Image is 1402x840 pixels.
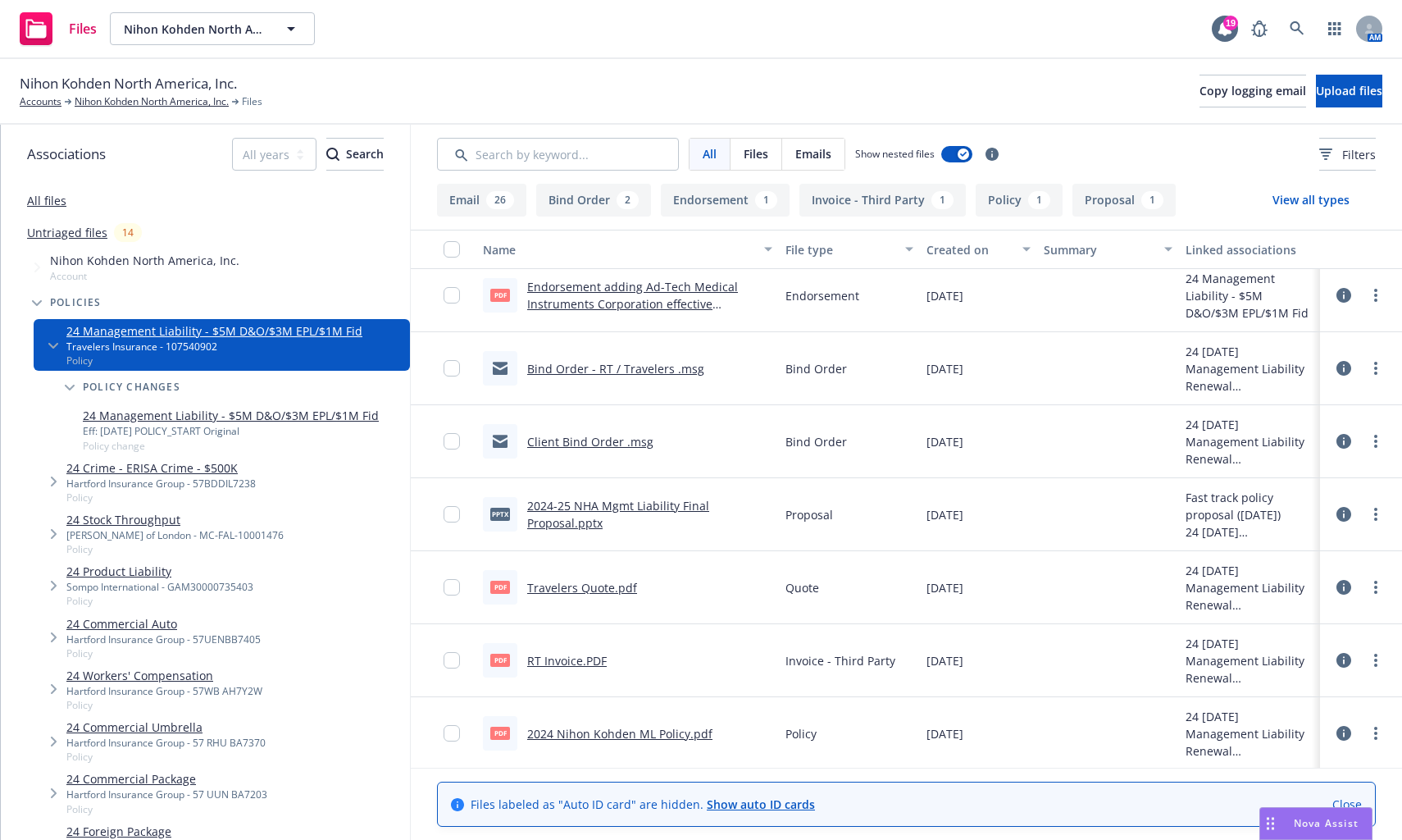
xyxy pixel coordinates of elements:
span: Filters [1342,146,1376,163]
span: Policy changes [83,382,180,392]
button: Email [437,184,526,217]
span: Nova Assist [1294,816,1359,830]
span: pdf [490,289,510,301]
a: 24 Commercial Umbrella [66,719,266,736]
div: Eff: [DATE] POLICY_START Original [83,424,379,438]
button: SearchSearch [326,138,384,171]
div: File type [785,241,895,258]
div: 19 [1223,16,1238,30]
button: Summary [1037,230,1178,269]
span: pdf [490,581,510,593]
button: Endorsement [661,184,790,217]
div: 24 [DATE] Management Liability Renewal [1186,416,1313,468]
span: Files [744,145,768,162]
span: Files [69,22,97,35]
div: 1 [755,191,777,209]
a: 24 Crime - ERISA Crime - $500K [66,459,256,477]
button: Invoice - Third Party [799,184,966,217]
input: Toggle Row Selected [444,725,460,742]
a: 24 Workers' Compensation [66,667,262,684]
a: Nihon Kohden North America, Inc. [75,94,229,109]
div: Fast track policy proposal ([DATE]) [1186,489,1313,523]
div: Hartford Insurance Group - 57 RHU BA7370 [66,736,266,750]
button: Linked associations [1179,230,1320,269]
div: 14 [114,223,142,242]
span: Proposal [785,506,833,523]
span: [DATE] [926,506,963,523]
input: Toggle Row Selected [444,287,460,304]
span: [DATE] [926,579,963,596]
span: All [703,145,717,162]
a: more [1366,358,1386,378]
button: Filters [1319,138,1376,171]
span: Nihon Kohden North America, Inc. [124,21,266,38]
svg: Search [326,148,339,161]
button: Name [476,230,779,269]
a: Report a Bug [1243,12,1276,45]
span: Files [242,94,262,109]
span: Policy change [83,439,379,453]
a: more [1366,724,1386,743]
a: 24 Product Liability [66,563,253,580]
button: Created on [920,230,1038,269]
a: more [1366,504,1386,524]
span: Files labeled as "Auto ID card" are hidden. [471,796,815,813]
div: 24 [DATE] Management Liability Renewal [1186,343,1313,395]
a: 24 Foreign Package [66,823,257,840]
button: Nihon Kohden North America, Inc. [110,12,315,45]
span: pdf [490,727,510,739]
a: Accounts [20,94,61,109]
a: Bind Order - RT / Travelers .msg [527,361,704,377]
div: 24 [DATE] Management Liability Renewal [1186,523,1313,541]
a: 2024 Nihon Kohden ML Policy.pdf [527,726,712,742]
span: Show nested files [855,147,935,161]
span: Policy [66,698,262,712]
button: Bind Order [536,184,651,217]
span: PDF [490,654,510,666]
span: Policies [50,298,102,308]
span: Endorsement [785,287,859,304]
span: Invoice - Third Party [785,652,895,669]
span: Nihon Kohden North America, Inc. [20,73,237,94]
span: Policy [66,542,284,556]
span: Policy [66,802,267,816]
input: Toggle Row Selected [444,652,460,669]
button: View all types [1246,184,1376,217]
span: Policy [66,646,261,660]
a: All files [27,193,66,208]
input: Toggle Row Selected [444,360,460,377]
button: File type [779,230,920,269]
div: Hartford Insurance Group - 57 UUN BA7203 [66,787,267,801]
input: Toggle Row Selected [444,433,460,450]
div: Hartford Insurance Group - 57WB AH7Y2W [66,684,262,698]
a: more [1366,651,1386,670]
span: Associations [27,144,106,165]
button: Nova Assist [1259,807,1372,840]
span: Bind Order [785,433,847,450]
a: Untriaged files [27,224,107,241]
span: Bind Order [785,360,847,377]
a: Close [1332,796,1362,813]
a: 24 Commercial Auto [66,615,261,632]
div: 24 [DATE] Management Liability Renewal [1186,708,1313,760]
a: more [1366,577,1386,597]
span: Upload files [1316,83,1382,98]
span: Quote [785,579,819,596]
a: 2024-25 NHA Mgmt Liability Final Proposal.pptx [527,498,709,531]
div: 24 [DATE] Management Liability Renewal [1186,562,1313,614]
span: Emails [795,145,831,162]
div: Search [326,139,384,170]
div: Name [483,241,754,258]
a: Client Bind Order .msg [527,434,653,450]
a: 24 Management Liability - $5M D&O/$3M EPL/$1M Fid [83,407,379,424]
div: 2 [617,191,639,209]
div: 24 [DATE] Management Liability Renewal [1186,635,1313,687]
div: 1 [1028,191,1050,209]
a: Endorsement adding Ad-Tech Medical Instruments Corporation effective [DATE].pdf [527,279,738,329]
span: Policy [66,491,256,504]
input: Search by keyword... [437,138,679,171]
a: 24 Commercial Package [66,770,267,787]
div: Summary [1044,241,1154,258]
div: [PERSON_NAME] of London - MC-FAL-10001476 [66,528,284,542]
div: Travelers Insurance - 107540902 [66,340,362,354]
